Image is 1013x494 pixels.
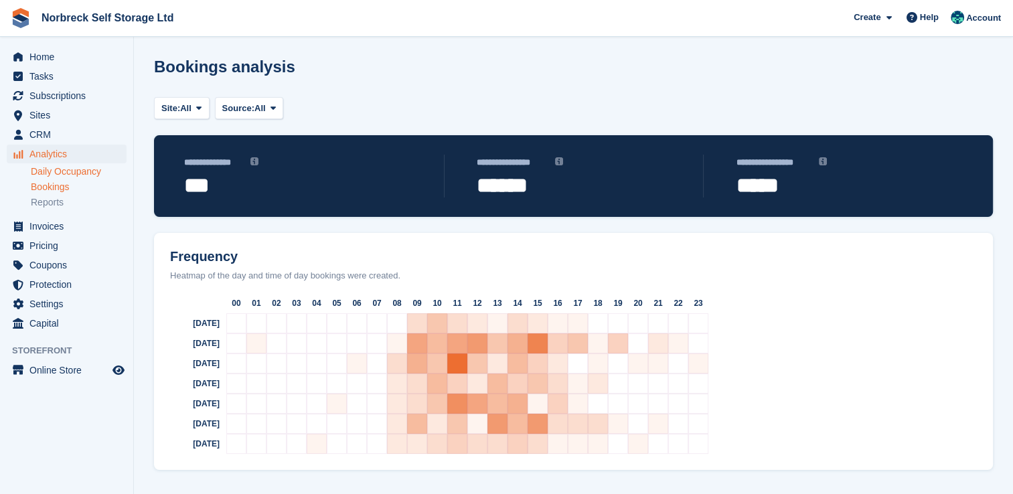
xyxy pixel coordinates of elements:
div: 14 [508,293,528,313]
div: 16 [548,293,568,313]
a: Daily Occupancy [31,165,127,178]
img: stora-icon-8386f47178a22dfd0bd8f6a31ec36ba5ce8667c1dd55bd0f319d3a0aa187defe.svg [11,8,31,28]
span: Site: [161,102,180,115]
a: menu [7,86,127,105]
a: menu [7,48,127,66]
a: menu [7,275,127,294]
a: Norbreck Self Storage Ltd [36,7,179,29]
a: Reports [31,196,127,209]
span: Subscriptions [29,86,110,105]
div: 13 [487,293,508,313]
a: menu [7,106,127,125]
span: Analytics [29,145,110,163]
div: 03 [287,293,307,313]
span: Storefront [12,344,133,357]
div: 08 [387,293,407,313]
span: Settings [29,295,110,313]
div: [DATE] [159,313,226,333]
img: Sally King [951,11,964,24]
span: Help [920,11,939,24]
img: icon-info-grey-7440780725fd019a000dd9b08b2336e03edf1995a4989e88bcd33f0948082b44.svg [819,157,827,165]
a: menu [7,145,127,163]
div: 21 [648,293,668,313]
div: 06 [347,293,367,313]
span: Sites [29,106,110,125]
span: Create [854,11,880,24]
a: menu [7,217,127,236]
a: menu [7,295,127,313]
span: Pricing [29,236,110,255]
span: Capital [29,314,110,333]
div: Heatmap of the day and time of day bookings were created. [159,269,988,282]
h1: Bookings analysis [154,58,295,76]
div: 01 [246,293,266,313]
div: 23 [688,293,708,313]
span: Source: [222,102,254,115]
div: 15 [528,293,548,313]
span: All [254,102,266,115]
span: Invoices [29,217,110,236]
a: menu [7,361,127,380]
div: 20 [628,293,648,313]
button: Source: All [215,97,284,119]
span: CRM [29,125,110,144]
a: menu [7,67,127,86]
div: 02 [266,293,287,313]
div: 05 [327,293,347,313]
div: 09 [407,293,427,313]
div: 19 [608,293,628,313]
a: menu [7,236,127,255]
h2: Frequency [159,249,988,264]
div: 11 [447,293,467,313]
div: 00 [226,293,246,313]
a: menu [7,125,127,144]
div: [DATE] [159,434,226,454]
div: [DATE] [159,333,226,353]
div: 22 [668,293,688,313]
a: Preview store [110,362,127,378]
div: 10 [427,293,447,313]
div: [DATE] [159,374,226,394]
span: Home [29,48,110,66]
a: Bookings [31,181,127,193]
div: 18 [588,293,608,313]
span: Account [966,11,1001,25]
div: 04 [307,293,327,313]
div: 12 [467,293,487,313]
div: [DATE] [159,414,226,434]
img: icon-info-grey-7440780725fd019a000dd9b08b2336e03edf1995a4989e88bcd33f0948082b44.svg [555,157,563,165]
div: 07 [367,293,387,313]
span: All [180,102,191,115]
div: 17 [568,293,588,313]
div: [DATE] [159,394,226,414]
span: Online Store [29,361,110,380]
img: icon-info-grey-7440780725fd019a000dd9b08b2336e03edf1995a4989e88bcd33f0948082b44.svg [250,157,258,165]
div: [DATE] [159,353,226,374]
button: Site: All [154,97,210,119]
a: menu [7,256,127,274]
a: menu [7,314,127,333]
span: Protection [29,275,110,294]
span: Coupons [29,256,110,274]
span: Tasks [29,67,110,86]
